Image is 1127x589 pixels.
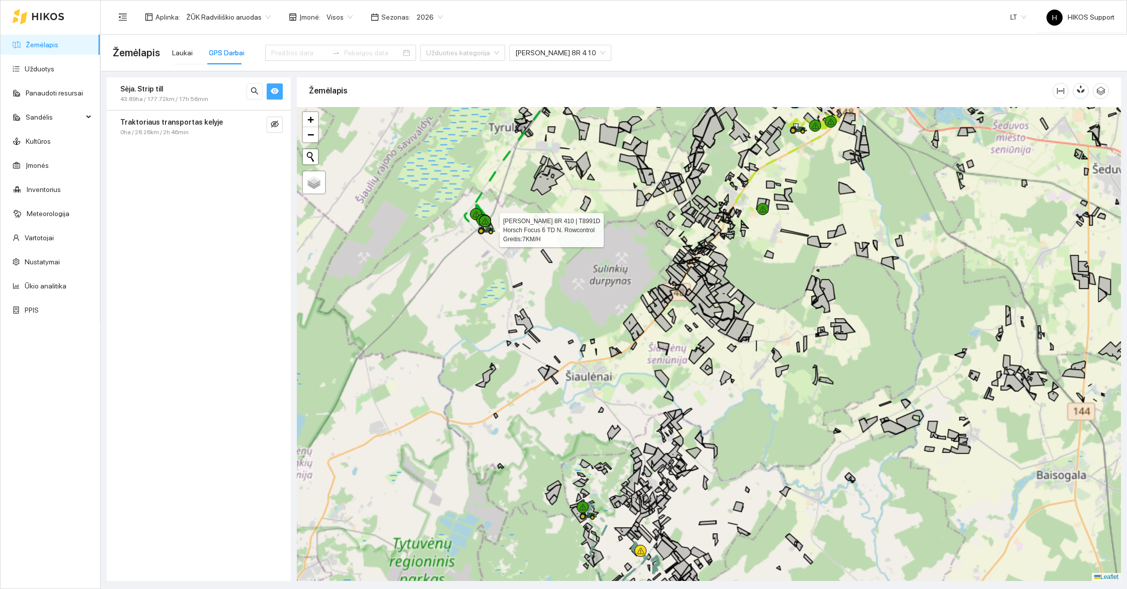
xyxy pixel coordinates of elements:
button: eye-invisible [267,117,283,133]
button: eye [267,83,283,100]
a: Ūkio analitika [25,282,66,290]
span: Sandėlis [26,107,83,127]
span: 2026 [417,10,443,25]
span: Visos [327,10,353,25]
span: layout [145,13,153,21]
div: Sėja. Strip till43.89ha / 177.72km / 17h 56minsearcheye [107,77,291,110]
span: H [1052,10,1057,26]
span: Sezonas : [381,12,411,23]
span: swap-right [332,49,340,57]
input: Pradžios data [271,47,328,58]
div: Traktoriaus transportas kelyje0ha / 28.26km / 2h 46mineye-invisible [107,111,291,143]
span: 0ha / 28.26km / 2h 46min [120,128,189,137]
button: search [247,83,263,100]
strong: Traktoriaus transportas kelyje [120,118,223,126]
a: Meteorologija [27,210,69,218]
a: Layers [303,171,325,193]
button: column-width [1053,83,1069,99]
a: Panaudoti resursai [26,89,83,97]
span: ŽŪK Radviliškio aruodas [186,10,271,25]
a: Kultūros [26,137,51,145]
a: Zoom in [303,112,318,127]
div: GPS Darbai [209,47,245,58]
span: 43.89ha / 177.72km / 17h 56min [120,94,208,104]
a: Žemėlapis [26,41,58,49]
input: Pabaigos data [344,47,401,58]
span: to [332,49,340,57]
span: calendar [371,13,379,21]
div: Laukai [172,47,193,58]
span: Aplinka : [155,12,180,23]
span: LT [1010,10,1026,25]
span: Įmonė : [299,12,320,23]
a: Vartotojai [25,234,54,242]
span: eye-invisible [271,120,279,130]
span: eye [271,87,279,96]
span: − [307,128,314,141]
button: menu-fold [113,7,133,27]
div: Žemėlapis [309,76,1053,105]
span: John Deere 8R 410 [515,45,605,60]
a: Nustatymai [25,258,60,266]
button: Initiate a new search [303,149,318,164]
a: PPIS [25,306,39,314]
a: Inventorius [27,185,61,193]
a: Įmonės [26,161,49,169]
a: Užduotys [25,65,54,73]
span: Žemėlapis [113,45,160,61]
a: Leaflet [1094,573,1118,580]
a: Zoom out [303,127,318,142]
span: menu-fold [118,13,127,22]
span: HIKOS Support [1046,13,1114,21]
span: column-width [1053,87,1068,95]
span: search [251,87,259,96]
span: shop [289,13,297,21]
strong: Sėja. Strip till [120,85,163,93]
span: + [307,113,314,126]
